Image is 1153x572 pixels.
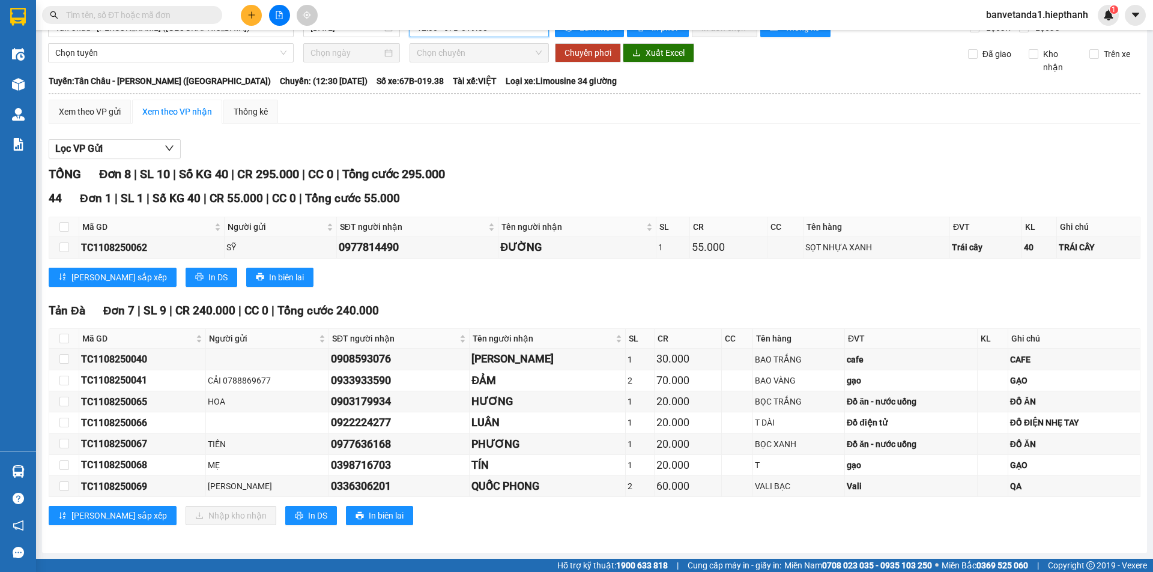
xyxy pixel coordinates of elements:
span: CR 55.000 [210,191,263,205]
button: Lọc VP Gửi [49,139,181,158]
button: aim [297,5,318,26]
div: TC1108250068 [81,457,204,472]
button: sort-ascending[PERSON_NAME] sắp xếp [49,268,177,287]
div: 2 [628,374,653,387]
td: PHƯƠNG [470,434,625,455]
span: Hỗ trợ kỹ thuật: [557,559,668,572]
td: LUÂN [470,412,625,433]
span: | [138,304,141,318]
td: 0977636168 [329,434,470,455]
div: 0398716703 [331,457,467,474]
div: TIỀN [208,438,327,451]
span: search [50,11,58,19]
span: [PERSON_NAME] sắp xếp [71,271,167,284]
span: | [302,167,305,181]
sup: 1 [1110,5,1118,14]
span: | [134,167,137,181]
div: TC1108250040 [81,352,204,367]
span: Lọc VP Gửi [55,141,103,156]
div: ĐƯỜNG [500,239,654,256]
span: | [231,167,234,181]
b: Tuyến: Tân Châu - [PERSON_NAME] ([GEOGRAPHIC_DATA]) [49,76,271,86]
div: TC1108250067 [81,436,204,451]
div: TRÁI CÂY [1059,241,1138,254]
td: QUỐC PHONG [470,476,625,497]
div: gạo [847,374,975,387]
span: Miền Nam [784,559,932,572]
img: warehouse-icon [12,465,25,478]
div: 1 [628,459,653,472]
button: downloadXuất Excel [623,43,694,62]
div: 20.000 [656,393,719,410]
span: SĐT người nhận [332,332,457,345]
td: TC1108250066 [79,412,206,433]
td: 0977814490 [337,237,499,258]
td: 0903179934 [329,391,470,412]
span: CC 0 [308,167,333,181]
button: plus [241,5,262,26]
td: ĐẢM [470,370,625,391]
div: T DÀI [755,416,843,429]
span: Tổng cước 55.000 [305,191,400,205]
td: ANH SƠN [470,349,625,370]
div: cafe [847,353,975,366]
th: SL [626,329,655,349]
td: TC1108250040 [79,349,206,370]
div: TC1108250041 [81,373,204,388]
td: 0398716703 [329,455,470,476]
td: TC1108250067 [79,434,206,455]
div: SỌT NHỰA XANH [805,241,948,254]
span: In DS [308,509,327,522]
span: question-circle [13,493,24,504]
button: caret-down [1125,5,1146,26]
div: 1 [628,438,653,451]
span: Đã giao [978,47,1016,61]
div: TC1108250065 [81,394,204,409]
div: HƯƠNG [471,393,623,410]
div: 0922224277 [331,414,467,431]
div: HOA [208,395,327,408]
span: CR 295.000 [237,167,299,181]
span: | [204,191,207,205]
div: TC1108250062 [81,240,222,255]
div: ĐỒ ĐIỆN NHẸ TAY [1010,416,1138,429]
div: 60.000 [656,478,719,495]
div: Trái cây [952,241,1020,254]
img: warehouse-icon [12,48,25,61]
div: 0908593076 [331,351,467,367]
div: Xem theo VP gửi [59,105,121,118]
span: ⚪️ [935,563,939,568]
span: Chọn tuyến [55,44,286,62]
span: TỔNG [49,167,81,181]
span: Số xe: 67B-019.38 [377,74,444,88]
span: In biên lai [369,509,404,522]
span: caret-down [1130,10,1141,20]
th: SL [656,217,690,237]
th: CR [655,329,722,349]
div: 20.000 [656,457,719,474]
td: 0933933590 [329,370,470,391]
span: plus [247,11,256,19]
div: 0336306201 [331,478,467,495]
div: 2 [628,480,653,493]
span: Cung cấp máy in - giấy in: [688,559,781,572]
span: In DS [208,271,228,284]
span: Mã GD [82,220,212,233]
span: | [173,167,176,181]
th: Tên hàng [753,329,845,349]
div: ĐẢM [471,372,623,389]
td: 0908593076 [329,349,470,370]
button: sort-ascending[PERSON_NAME] sắp xếp [49,506,177,525]
span: file-add [275,11,283,19]
div: [PERSON_NAME] [471,351,623,367]
span: SĐT người nhận [340,220,486,233]
div: 0903179934 [331,393,467,410]
span: | [271,304,274,318]
div: VALI BẠC [755,480,843,493]
td: TC1108250068 [79,455,206,476]
div: 0977636168 [331,436,467,453]
div: [PERSON_NAME] [208,480,327,493]
span: Miền Bắc [942,559,1028,572]
div: Vali [847,480,975,493]
span: copyright [1086,561,1095,570]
